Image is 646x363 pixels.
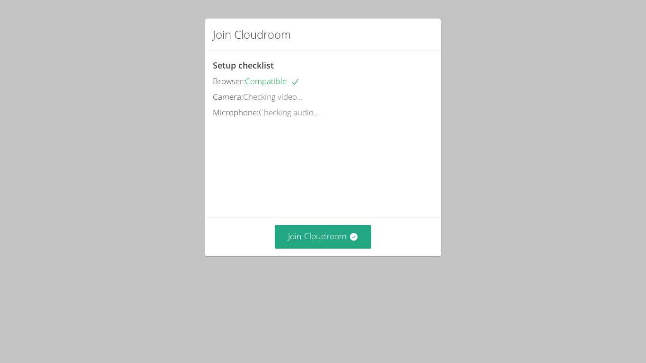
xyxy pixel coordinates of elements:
span: Camera: [213,91,243,102]
span: Browser: [213,76,245,86]
span: Setup checklist [213,60,274,71]
h2: Join Cloudroom [213,26,291,43]
button: Join Cloudroom [275,225,372,248]
span: Microphone: [213,107,259,118]
span: Checking audio... [259,107,319,118]
span: Compatible [245,76,300,86]
span: Checking video... [243,91,303,102]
